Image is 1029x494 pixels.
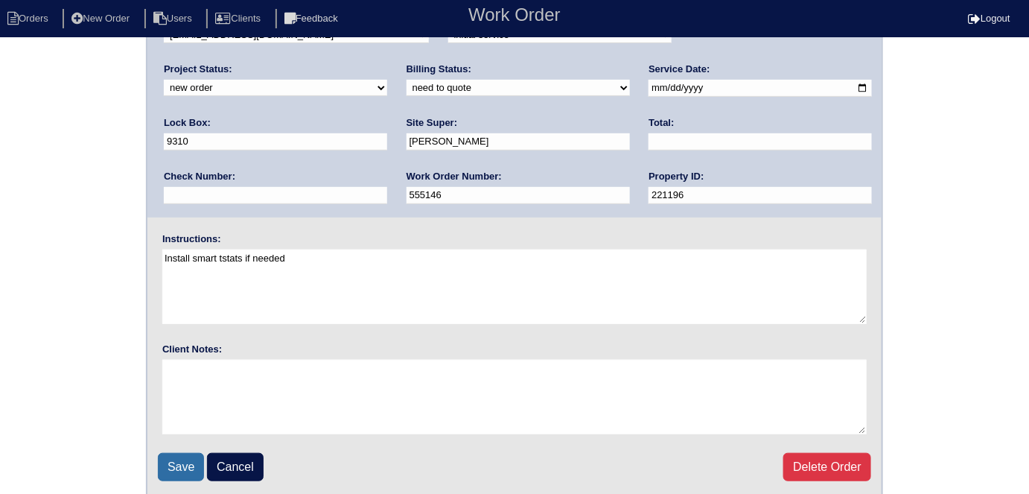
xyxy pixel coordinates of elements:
[649,170,704,183] label: Property ID:
[63,13,141,24] a: New Order
[968,13,1010,24] a: Logout
[407,170,502,183] label: Work Order Number:
[164,63,232,76] label: Project Status:
[162,343,222,356] label: Client Notes:
[275,9,350,29] li: Feedback
[649,116,674,130] label: Total:
[164,170,235,183] label: Check Number:
[649,63,710,76] label: Service Date:
[144,9,204,29] li: Users
[144,13,204,24] a: Users
[206,13,273,24] a: Clients
[63,9,141,29] li: New Order
[407,63,471,76] label: Billing Status:
[206,9,273,29] li: Clients
[407,116,458,130] label: Site Super:
[783,453,871,481] a: Delete Order
[164,116,211,130] label: Lock Box:
[158,453,204,481] input: Save
[207,453,264,481] a: Cancel
[162,232,221,246] label: Instructions:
